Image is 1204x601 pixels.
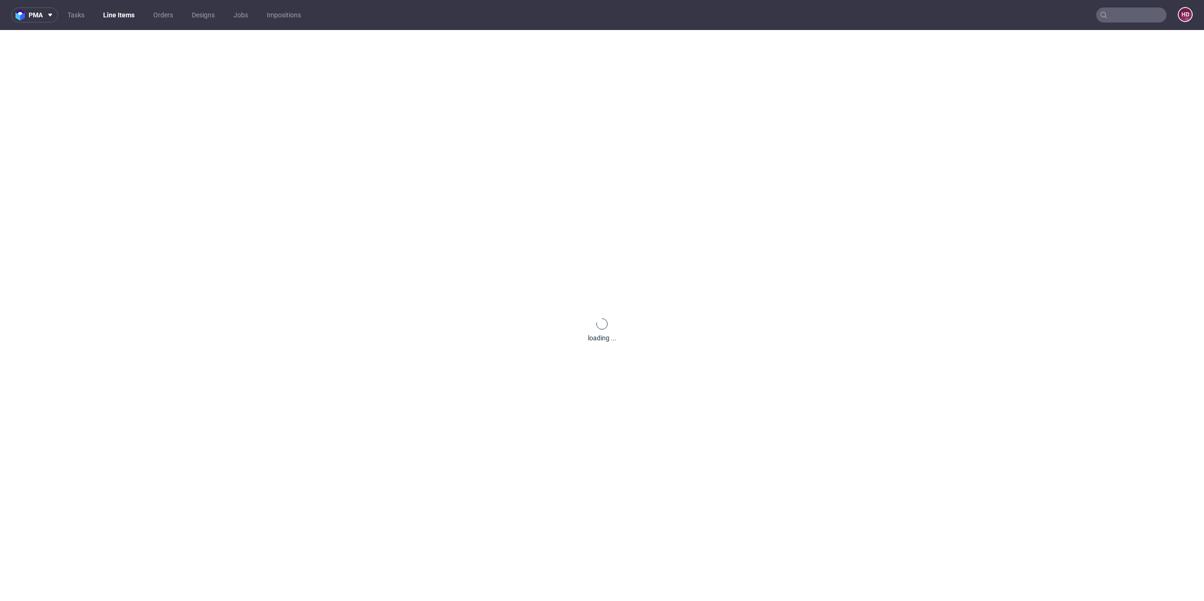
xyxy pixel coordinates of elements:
a: Tasks [62,8,90,23]
img: logo [15,10,29,21]
div: loading ... [588,333,617,343]
button: pma [11,8,58,23]
figcaption: HD [1179,8,1192,21]
a: Impositions [261,8,307,23]
a: Jobs [228,8,254,23]
a: Designs [186,8,220,23]
a: Line Items [98,8,140,23]
span: pma [29,12,43,18]
a: Orders [148,8,179,23]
